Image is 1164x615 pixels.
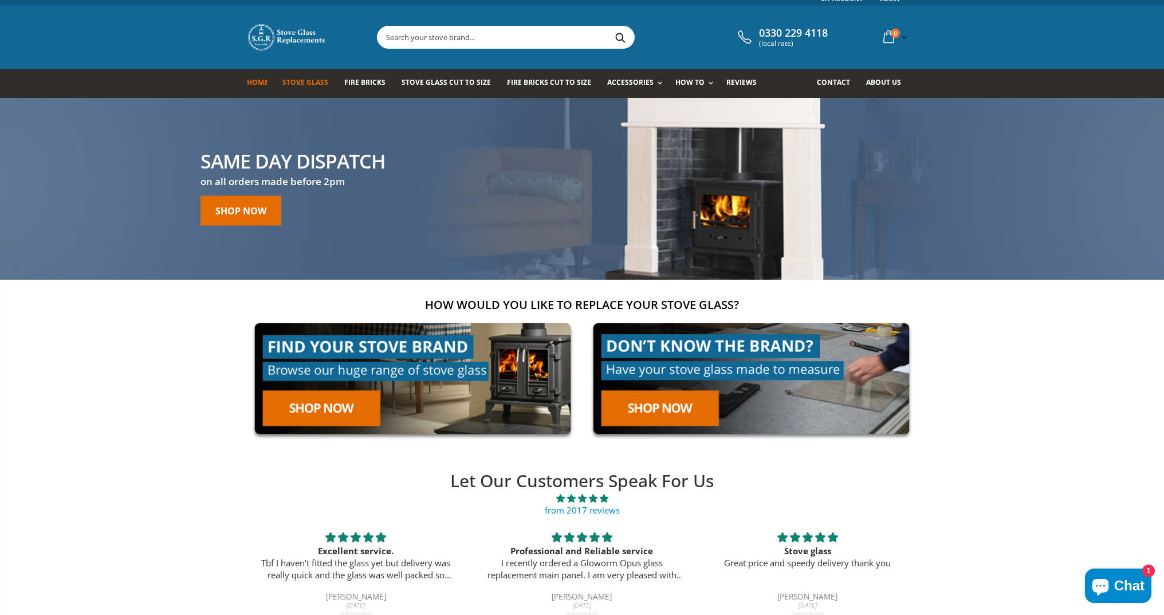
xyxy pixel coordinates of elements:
div: [DATE] [483,602,681,608]
a: Fire Bricks Cut To Size [507,69,600,98]
div: Professional and Reliable service [483,545,681,557]
span: (local rate) [759,40,828,48]
span: Reviews [726,77,757,87]
a: 0330 229 4118 (local rate) [735,27,828,48]
a: 4.89 stars from 2017 reviews [243,492,921,516]
p: I recently ordered a Gloworm Opus glass replacement main panel. I am very pleased with the delive... [483,557,681,581]
h2: How would you like to replace your stove glass? [247,297,917,312]
div: Excellent service. [257,545,455,557]
div: 5 stars [709,530,907,545]
a: Home [247,69,277,98]
span: About us [866,77,901,87]
a: About us [866,69,910,98]
h2: Let Our Customers Speak For Us [243,469,921,493]
a: Stove Glass Cut To Size [402,69,499,98]
span: Contact [817,77,850,87]
span: 0 [891,29,900,38]
p: Great price and speedy delivery thank you [709,557,907,569]
span: 0330 229 4118 [759,27,828,40]
a: Accessories [607,69,668,98]
span: Fire Bricks [344,77,386,87]
img: find-your-brand-cta_9b334d5d-5c94-48ed-825f-d7972bbdebd0.jpg [247,315,579,442]
span: Stove Glass [282,77,328,87]
span: Accessories [607,77,654,87]
a: Contact [817,69,859,98]
span: Fire Bricks Cut To Size [507,77,591,87]
h2: Same day Dispatch [200,151,386,170]
a: How To [675,69,719,98]
div: [PERSON_NAME] [709,593,907,602]
div: Stove glass [709,545,907,557]
span: Home [247,77,268,87]
p: Tbf I haven’t fitted the glass yet but delivery was really quick and the glass was well packed so... [257,557,455,581]
div: 5 stars [483,530,681,545]
a: Stove Glass [282,69,337,98]
inbox-online-store-chat: Shopify online store chat [1082,569,1155,606]
div: [PERSON_NAME] [257,593,455,602]
div: [DATE] [257,602,455,608]
img: made-to-measure-cta_2cd95ceb-d519-4648-b0cf-d2d338fdf11f.jpg [585,315,917,442]
a: Shop Now [200,195,281,225]
img: Stove Glass Replacement [247,23,327,52]
h3: on all orders made before 2pm [200,175,386,188]
span: Stove Glass Cut To Size [402,77,490,87]
a: 0 [879,26,910,48]
a: Fire Bricks [344,69,394,98]
div: 5 stars [257,530,455,545]
a: from 2017 reviews [545,504,620,516]
span: How To [675,77,705,87]
span: 4.89 stars [243,492,921,504]
a: Reviews [726,69,765,98]
div: [PERSON_NAME] [483,593,681,602]
input: Search your stove brand... [377,26,762,48]
div: [DATE] [709,602,907,608]
button: Search [607,26,633,48]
